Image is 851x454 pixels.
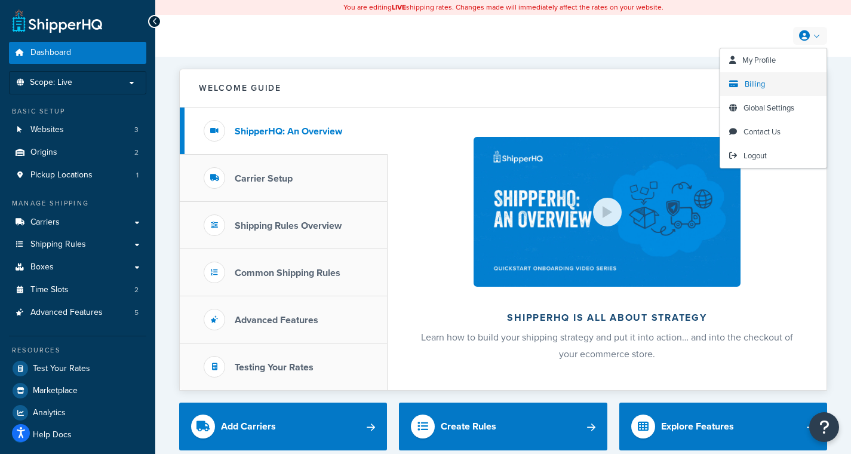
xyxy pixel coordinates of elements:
[619,403,827,450] a: Explore Features
[199,84,281,93] h2: Welcome Guide
[9,424,146,446] a: Help Docs
[9,211,146,234] a: Carriers
[9,234,146,256] a: Shipping Rules
[9,142,146,164] a: Origins2
[744,150,767,161] span: Logout
[421,330,793,361] span: Learn how to build your shipping strategy and put it into action… and into the checkout of your e...
[30,240,86,250] span: Shipping Rules
[33,430,72,440] span: Help Docs
[9,302,146,324] li: Advanced Features
[30,148,57,158] span: Origins
[235,173,293,184] h3: Carrier Setup
[9,402,146,424] a: Analytics
[9,142,146,164] li: Origins
[9,198,146,208] div: Manage Shipping
[745,78,765,90] span: Billing
[30,285,69,295] span: Time Slots
[134,285,139,295] span: 2
[9,42,146,64] a: Dashboard
[720,48,827,72] a: My Profile
[720,96,827,120] a: Global Settings
[9,119,146,141] li: Websites
[30,217,60,228] span: Carriers
[33,364,90,374] span: Test Your Rates
[235,220,342,231] h3: Shipping Rules Overview
[235,315,318,326] h3: Advanced Features
[30,262,54,272] span: Boxes
[9,302,146,324] a: Advanced Features5
[30,125,64,135] span: Websites
[30,48,71,58] span: Dashboard
[179,403,387,450] a: Add Carriers
[134,148,139,158] span: 2
[235,268,340,278] h3: Common Shipping Rules
[720,72,827,96] a: Billing
[30,78,72,88] span: Scope: Live
[441,418,496,435] div: Create Rules
[661,418,734,435] div: Explore Features
[9,279,146,301] a: Time Slots2
[9,164,146,186] li: Pickup Locations
[474,137,740,287] img: ShipperHQ is all about strategy
[30,170,93,180] span: Pickup Locations
[809,412,839,442] button: Open Resource Center
[235,362,314,373] h3: Testing Your Rates
[392,2,406,13] b: LIVE
[30,308,103,318] span: Advanced Features
[134,308,139,318] span: 5
[180,69,827,108] button: Welcome Guide
[235,126,342,137] h3: ShipperHQ: An Overview
[33,408,66,418] span: Analytics
[9,256,146,278] a: Boxes
[720,144,827,168] a: Logout
[744,126,781,137] span: Contact Us
[9,106,146,116] div: Basic Setup
[9,358,146,379] a: Test Your Rates
[134,125,139,135] span: 3
[9,164,146,186] a: Pickup Locations1
[9,345,146,355] div: Resources
[33,386,78,396] span: Marketplace
[744,102,794,113] span: Global Settings
[221,418,276,435] div: Add Carriers
[136,170,139,180] span: 1
[720,120,827,144] a: Contact Us
[399,403,607,450] a: Create Rules
[9,380,146,401] a: Marketplace
[419,312,795,323] h2: ShipperHQ is all about strategy
[742,54,776,66] span: My Profile
[9,119,146,141] a: Websites3
[9,279,146,301] li: Time Slots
